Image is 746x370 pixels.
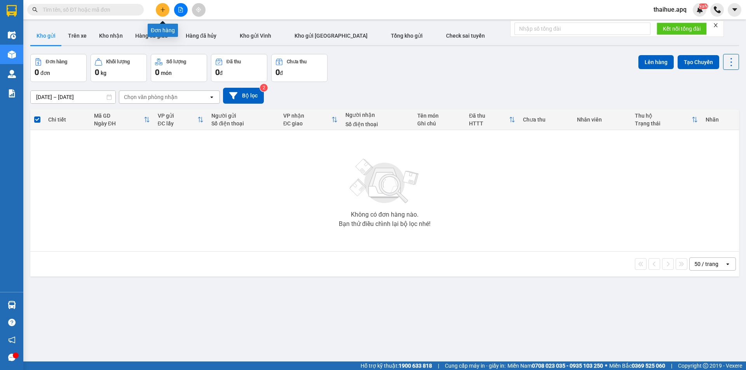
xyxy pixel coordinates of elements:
[532,363,603,369] strong: 0708 023 035 - 0935 103 250
[8,354,16,361] span: message
[417,120,461,127] div: Ghi chú
[93,26,129,45] button: Kho nhận
[155,68,159,77] span: 0
[345,121,410,127] div: Số điện thoại
[275,68,280,77] span: 0
[154,109,208,130] th: Toggle SortBy
[7,5,17,17] img: logo-vxr
[671,361,672,370] span: |
[31,91,115,103] input: Select a date range.
[283,120,331,127] div: ĐC giao
[694,260,718,268] div: 50 / trang
[731,6,738,13] span: caret-down
[46,59,67,64] div: Đơn hàng
[445,361,505,370] span: Cung cấp máy in - giấy in:
[30,26,62,45] button: Kho gửi
[631,109,701,130] th: Toggle SortBy
[166,59,186,64] div: Số lượng
[223,88,264,104] button: Bộ lọc
[271,54,328,82] button: Chưa thu0đ
[35,68,39,77] span: 0
[124,93,178,101] div: Chọn văn phòng nhận
[725,261,731,267] svg: open
[647,5,693,14] span: thaihue.apq
[577,116,627,123] div: Nhân viên
[696,6,703,13] img: icon-new-feature
[713,23,718,28] span: close
[32,7,38,12] span: search
[161,70,172,76] span: món
[361,361,432,370] span: Hỗ trợ kỹ thuật:
[148,24,178,37] div: Đơn hàng
[178,7,183,12] span: file-add
[469,120,509,127] div: HTTT
[158,120,198,127] div: ĐC lấy
[174,3,188,17] button: file-add
[446,33,485,39] span: Check sai tuyến
[30,54,87,82] button: Đơn hàng0đơn
[160,7,166,12] span: plus
[94,113,144,119] div: Mã GD
[211,54,267,82] button: Đã thu0đ
[95,68,99,77] span: 0
[43,5,134,14] input: Tìm tên, số ĐT hoặc mã đơn
[728,3,741,17] button: caret-down
[678,55,719,69] button: Tạo Chuyến
[8,31,16,39] img: warehouse-icon
[186,33,216,39] span: Hàng đã hủy
[62,26,93,45] button: Trên xe
[514,23,650,35] input: Nhập số tổng đài
[8,70,16,78] img: warehouse-icon
[8,89,16,97] img: solution-icon
[507,361,603,370] span: Miền Nam
[209,94,215,100] svg: open
[438,361,439,370] span: |
[158,113,198,119] div: VP gửi
[391,33,423,39] span: Tổng kho gửi
[345,112,410,118] div: Người nhận
[465,109,519,130] th: Toggle SortBy
[657,23,707,35] button: Kết nối tổng đài
[703,363,708,368] span: copyright
[287,59,307,64] div: Chưa thu
[339,221,431,227] div: Bạn thử điều chỉnh lại bộ lọc nhé!
[663,24,701,33] span: Kết nối tổng đài
[295,33,368,39] span: Kho gửi [GEOGRAPHIC_DATA]
[8,336,16,344] span: notification
[196,7,201,12] span: aim
[40,70,50,76] span: đơn
[8,301,16,309] img: warehouse-icon
[227,59,241,64] div: Đã thu
[283,113,331,119] div: VP nhận
[240,33,271,39] span: Kho gửi Vinh
[417,113,461,119] div: Tên món
[469,113,509,119] div: Đã thu
[211,120,275,127] div: Số điện thoại
[215,68,220,77] span: 0
[605,364,607,367] span: ⚪️
[706,116,735,123] div: Nhãn
[129,26,174,45] button: Hàng đã giao
[523,116,569,123] div: Chưa thu
[351,212,418,218] div: Không có đơn hàng nào.
[211,113,275,119] div: Người gửi
[260,84,268,92] sup: 2
[279,109,342,130] th: Toggle SortBy
[8,50,16,59] img: warehouse-icon
[609,361,665,370] span: Miền Bắc
[94,120,144,127] div: Ngày ĐH
[635,113,691,119] div: Thu hộ
[635,120,691,127] div: Trạng thái
[8,319,16,326] span: question-circle
[91,54,147,82] button: Khối lượng0kg
[90,109,154,130] th: Toggle SortBy
[280,70,283,76] span: đ
[632,363,665,369] strong: 0369 525 060
[346,154,424,208] img: svg+xml;base64,PHN2ZyBjbGFzcz0ibGlzdC1wbHVnX19zdmciIHhtbG5zPSJodHRwOi8vd3d3LnczLm9yZy8yMDAwL3N2Zy...
[714,6,721,13] img: phone-icon
[156,3,169,17] button: plus
[106,59,130,64] div: Khối lượng
[192,3,206,17] button: aim
[399,363,432,369] strong: 1900 633 818
[48,116,86,123] div: Chi tiết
